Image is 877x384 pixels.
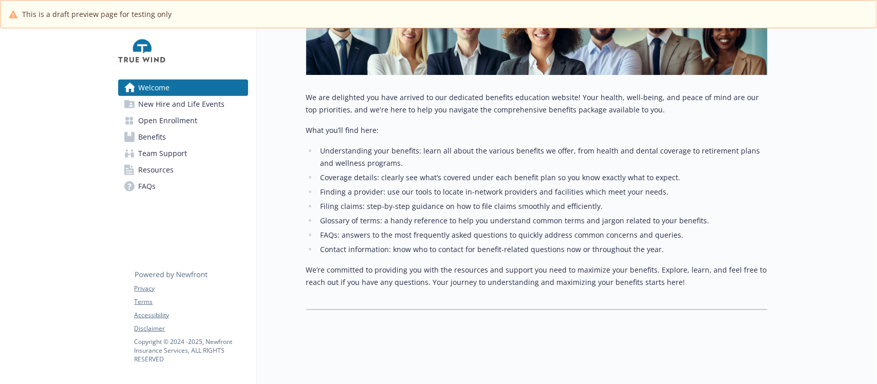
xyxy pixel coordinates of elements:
a: Resources [118,162,248,178]
li: FAQs: answers to the most frequently asked questions to quickly address common concerns and queries. [318,229,768,241]
span: Resources [139,162,174,178]
p: Copyright © 2024 - 2025 , Newfront Insurance Services, ALL RIGHTS RESERVED [135,337,248,363]
span: Welcome [139,80,170,96]
li: Understanding your benefits: learn all about the various benefits we offer, from health and denta... [318,145,768,169]
a: Terms [135,297,248,306]
li: Contact information: know who to contact for benefit-related questions now or throughout the year. [318,243,768,256]
a: Disclaimer [135,324,248,333]
span: Open Enrollment [139,112,198,129]
li: Coverage details: clearly see what’s covered under each benefit plan so you know exactly what to ... [318,171,768,184]
span: FAQs [139,178,156,195]
p: We’re committed to providing you with the resources and support you need to maximize your benefit... [306,264,768,289]
p: We are delighted you have arrived to our dedicated benefits education website! Your health, well-... [306,91,768,116]
li: Glossary of terms: a handy reference to help you understand common terms and jargon related to yo... [318,215,768,227]
li: Filing claims: step-by-step guidance on how to file claims smoothly and efficiently. [318,200,768,213]
a: FAQs [118,178,248,195]
span: Benefits [139,129,166,145]
span: Team Support [139,145,188,162]
a: Open Enrollment [118,112,248,129]
a: Privacy [135,284,248,293]
span: This is a draft preview page for testing only [22,9,172,20]
li: Finding a provider: use our tools to locate in-network providers and facilities which meet your n... [318,186,768,198]
a: New Hire and Life Events [118,96,248,112]
p: What you’ll find here: [306,124,768,137]
a: Team Support [118,145,248,162]
span: New Hire and Life Events [139,96,225,112]
a: Welcome [118,80,248,96]
a: Benefits [118,129,248,145]
a: Accessibility [135,311,248,320]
